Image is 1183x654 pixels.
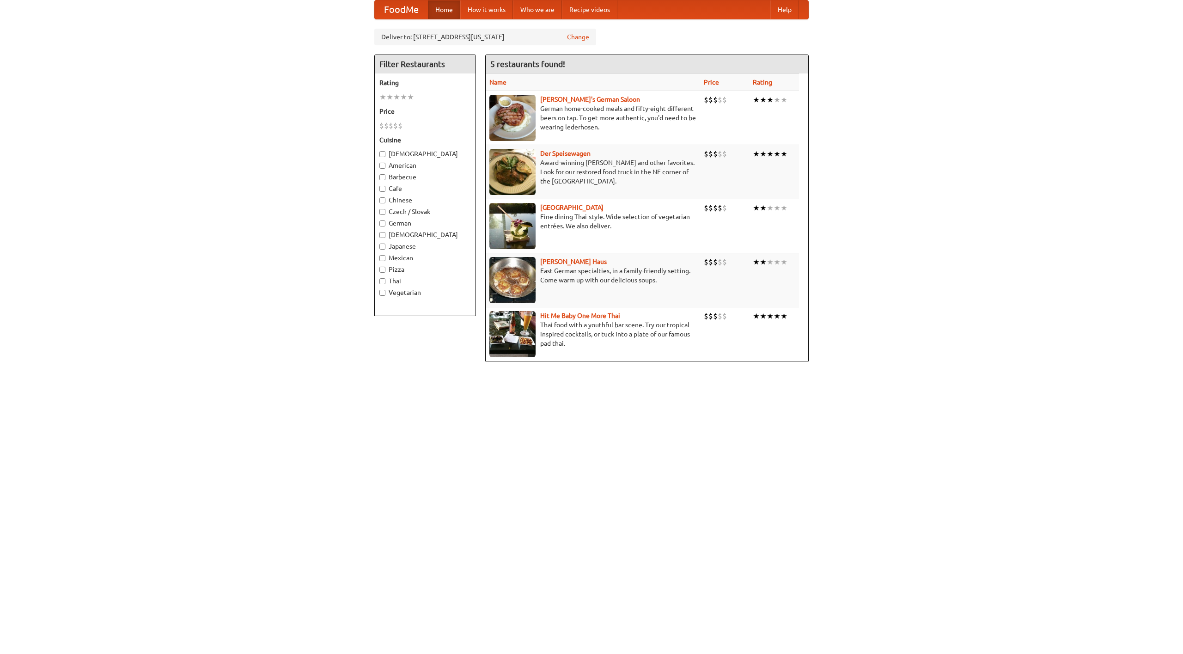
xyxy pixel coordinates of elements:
li: ★ [781,95,787,105]
label: Japanese [379,242,471,251]
h5: Price [379,107,471,116]
li: ★ [753,257,760,267]
input: Thai [379,278,385,284]
li: ★ [781,203,787,213]
li: ★ [767,95,774,105]
input: [DEMOGRAPHIC_DATA] [379,232,385,238]
li: $ [722,257,727,267]
li: $ [704,203,708,213]
li: $ [713,311,718,321]
li: $ [708,203,713,213]
li: $ [704,95,708,105]
li: $ [713,203,718,213]
li: ★ [767,203,774,213]
label: [DEMOGRAPHIC_DATA] [379,230,471,239]
li: $ [722,311,727,321]
input: Barbecue [379,174,385,180]
li: ★ [753,311,760,321]
a: Who we are [513,0,562,19]
input: Pizza [379,267,385,273]
label: German [379,219,471,228]
a: Home [428,0,460,19]
li: $ [722,203,727,213]
li: ★ [753,149,760,159]
a: FoodMe [375,0,428,19]
label: Vegetarian [379,288,471,297]
li: $ [718,149,722,159]
li: ★ [767,149,774,159]
a: Name [489,79,506,86]
li: ★ [774,203,781,213]
li: $ [704,311,708,321]
label: Mexican [379,253,471,263]
h5: Rating [379,78,471,87]
input: Chinese [379,197,385,203]
h5: Cuisine [379,135,471,145]
li: ★ [407,92,414,102]
img: esthers.jpg [489,95,536,141]
label: Chinese [379,196,471,205]
li: ★ [774,95,781,105]
input: Mexican [379,255,385,261]
input: American [379,163,385,169]
li: ★ [781,257,787,267]
a: Help [770,0,799,19]
ng-pluralize: 5 restaurants found! [490,60,565,68]
a: Price [704,79,719,86]
label: [DEMOGRAPHIC_DATA] [379,149,471,159]
li: ★ [760,149,767,159]
input: Cafe [379,186,385,192]
a: Rating [753,79,772,86]
li: ★ [774,149,781,159]
li: ★ [760,257,767,267]
p: Thai food with a youthful bar scene. Try our tropical inspired cocktails, or tuck into a plate of... [489,320,696,348]
img: kohlhaus.jpg [489,257,536,303]
li: $ [708,257,713,267]
li: $ [393,121,398,131]
li: ★ [781,149,787,159]
input: German [379,220,385,226]
li: $ [379,121,384,131]
li: $ [713,149,718,159]
li: $ [722,149,727,159]
a: [GEOGRAPHIC_DATA] [540,204,604,211]
li: $ [713,257,718,267]
label: Czech / Slovak [379,207,471,216]
li: ★ [767,311,774,321]
p: German home-cooked meals and fifty-eight different beers on tap. To get more authentic, you'd nee... [489,104,696,132]
p: Fine dining Thai-style. Wide selection of vegetarian entrées. We also deliver. [489,212,696,231]
a: Der Speisewagen [540,150,591,157]
li: $ [708,95,713,105]
input: Vegetarian [379,290,385,296]
label: Cafe [379,184,471,193]
a: [PERSON_NAME]'s German Saloon [540,96,640,103]
input: Czech / Slovak [379,209,385,215]
img: babythai.jpg [489,311,536,357]
img: satay.jpg [489,203,536,249]
li: $ [718,257,722,267]
li: ★ [379,92,386,102]
a: Hit Me Baby One More Thai [540,312,620,319]
li: ★ [386,92,393,102]
p: East German specialties, in a family-friendly setting. Come warm up with our delicious soups. [489,266,696,285]
li: $ [718,311,722,321]
li: $ [708,149,713,159]
li: ★ [760,95,767,105]
a: [PERSON_NAME] Haus [540,258,607,265]
a: Recipe videos [562,0,617,19]
li: $ [718,203,722,213]
a: How it works [460,0,513,19]
input: Japanese [379,244,385,250]
li: ★ [760,311,767,321]
li: ★ [781,311,787,321]
li: $ [722,95,727,105]
li: $ [384,121,389,131]
li: ★ [767,257,774,267]
li: ★ [753,203,760,213]
li: ★ [774,311,781,321]
li: ★ [760,203,767,213]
